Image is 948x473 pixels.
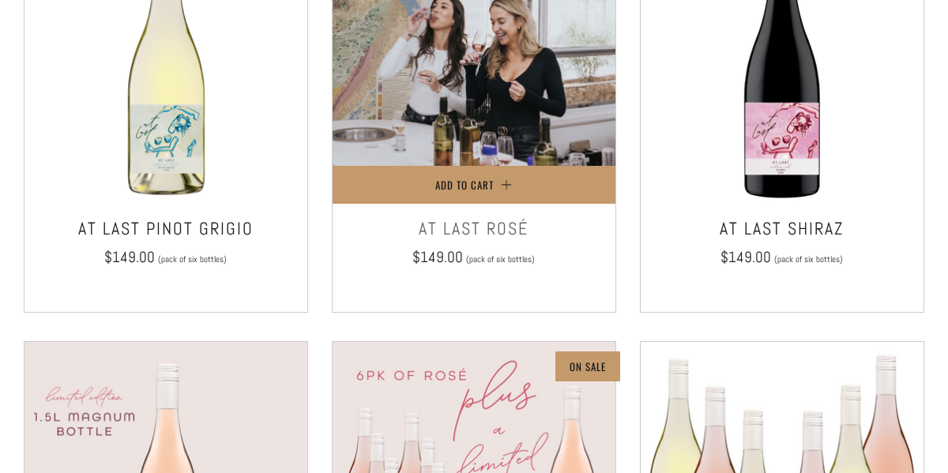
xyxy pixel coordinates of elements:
[32,213,299,245] h3: At Last Pinot Grigio
[466,255,535,264] span: (pack of six bottles)
[158,255,227,264] span: (pack of six bottles)
[333,166,615,204] button: Add to Cart
[570,356,606,377] p: On Sale
[774,255,843,264] span: (pack of six bottles)
[340,213,608,245] h3: At Last Rosé
[412,247,463,267] span: $149.00
[104,247,155,267] span: $149.00
[24,213,307,292] a: At Last Pinot Grigio $149.00 (pack of six bottles)
[333,213,615,292] a: At Last Rosé $149.00 (pack of six bottles)
[720,247,771,267] span: $149.00
[641,213,924,292] a: At Last Shiraz $149.00 (pack of six bottles)
[649,213,916,245] h3: At Last Shiraz
[435,177,494,193] span: Add to Cart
